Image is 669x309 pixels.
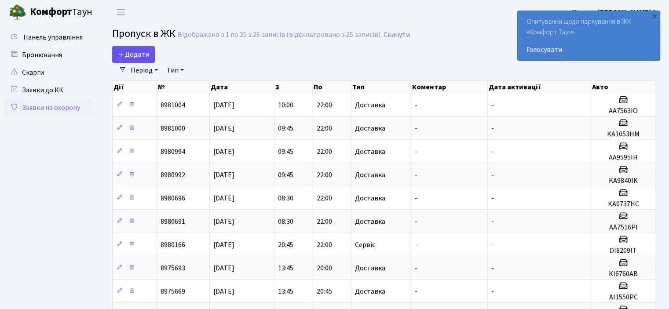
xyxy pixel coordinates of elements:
span: - [415,287,417,296]
span: - [491,100,494,110]
span: 8980992 [161,170,185,180]
span: 20:45 [317,287,332,296]
span: 08:30 [278,217,293,226]
span: - [491,240,494,250]
span: - [415,124,417,133]
div: Опитування щодо паркування в ЖК «Комфорт Таун» [518,11,660,60]
span: Додати [118,50,149,59]
span: Сервіс [355,241,375,248]
span: - [491,263,494,273]
a: Заявки до КК [4,81,92,99]
span: Доставка [355,265,385,272]
span: 22:00 [317,100,332,110]
a: Скинути [384,31,410,39]
span: - [415,193,417,203]
button: Переключити навігацію [110,5,132,19]
span: Доставка [355,288,385,295]
span: - [415,100,417,110]
span: Доставка [355,102,385,109]
h5: KA9840IK [595,177,652,185]
span: 22:00 [317,193,332,203]
span: 22:00 [317,240,332,250]
span: - [491,124,494,133]
span: Доставка [355,218,385,225]
span: - [491,147,494,156]
span: Доставка [355,195,385,202]
span: 09:45 [278,170,293,180]
span: 8975693 [161,263,185,273]
span: - [491,193,494,203]
span: 13:45 [278,287,293,296]
span: [DATE] [213,100,234,110]
span: [DATE] [213,217,234,226]
a: Період [127,63,161,78]
th: Дії [113,81,157,93]
a: Тип [163,63,187,78]
th: З [274,81,313,93]
th: Дата активації [488,81,591,93]
span: 08:30 [278,193,293,203]
span: - [415,263,417,273]
span: 13:45 [278,263,293,273]
span: - [415,217,417,226]
th: По [313,81,351,93]
span: Доставка [355,171,385,178]
div: × [650,12,659,21]
span: [DATE] [213,287,234,296]
span: [DATE] [213,124,234,133]
span: Доставка [355,125,385,132]
span: Панель управління [23,33,83,42]
span: Пропуск в ЖК [112,26,175,41]
span: Доставка [355,148,385,155]
a: Заявки на охорону [4,99,92,116]
span: [DATE] [213,147,234,156]
span: - [415,170,417,180]
h5: KA0737HC [595,200,652,208]
span: 22:00 [317,170,332,180]
span: Таун [30,5,92,20]
span: 8980166 [161,240,185,250]
span: 09:45 [278,124,293,133]
th: Авто [591,81,656,93]
span: 22:00 [317,124,332,133]
span: 20:00 [317,263,332,273]
span: - [415,147,417,156]
span: [DATE] [213,170,234,180]
span: 8980696 [161,193,185,203]
span: [DATE] [213,240,234,250]
th: № [157,81,210,93]
div: Відображено з 1 по 25 з 26 записів (відфільтровано з 25 записів). [178,31,382,39]
a: Цитрус [PERSON_NAME] А. [572,7,658,18]
span: 22:00 [317,147,332,156]
span: - [415,240,417,250]
span: [DATE] [213,263,234,273]
th: Тип [351,81,411,93]
h5: DI8209IT [595,247,652,255]
span: 10:00 [278,100,293,110]
span: - [491,287,494,296]
a: Бронювання [4,46,92,64]
span: - [491,217,494,226]
span: 22:00 [317,217,332,226]
h5: KA1053HM [595,130,652,138]
span: [DATE] [213,193,234,203]
a: Скарги [4,64,92,81]
h5: КІ6760АВ [595,270,652,278]
span: 8981000 [161,124,185,133]
th: Коментар [411,81,488,93]
img: logo.png [9,4,26,21]
h5: AA9595IH [595,153,652,162]
span: 8980994 [161,147,185,156]
span: 8980691 [161,217,185,226]
h5: АІ1550РС [595,293,652,302]
span: 09:45 [278,147,293,156]
h5: AA7563IO [595,107,652,115]
span: - [491,170,494,180]
a: Панель управління [4,29,92,46]
span: 20:45 [278,240,293,250]
b: Цитрус [PERSON_NAME] А. [572,7,658,17]
b: Комфорт [30,5,72,19]
h5: AA7516PI [595,223,652,232]
a: Голосувати [526,44,651,55]
a: Додати [112,46,155,63]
